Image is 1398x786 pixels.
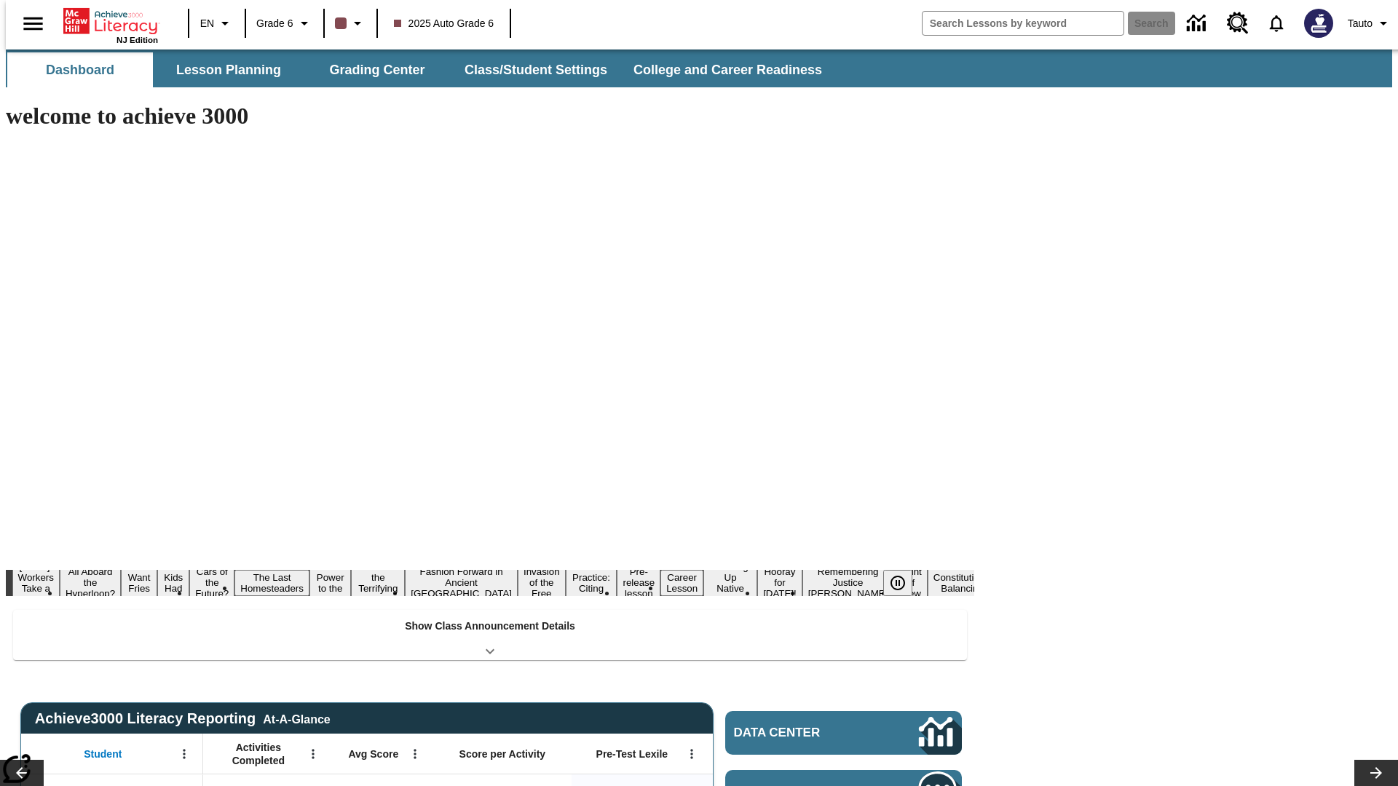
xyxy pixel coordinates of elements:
div: Home [63,5,158,44]
span: Achieve3000 Literacy Reporting [35,710,331,727]
button: Class color is dark brown. Change class color [329,10,372,36]
button: Grading Center [304,52,450,87]
span: Grade 6 [256,16,293,31]
div: Pause [883,570,927,596]
button: Slide 4 Dirty Jobs Kids Had To Do [157,548,189,618]
button: Open Menu [404,743,426,765]
button: Lesson carousel, Next [1354,760,1398,786]
span: 2025 Auto Grade 6 [394,16,494,31]
button: Pause [883,570,912,596]
button: Open Menu [302,743,324,765]
div: Show Class Announcement Details [13,610,967,660]
button: Dashboard [7,52,153,87]
span: Data Center [734,726,870,740]
span: NJ Edition [116,36,158,44]
a: Data Center [725,711,962,755]
span: Tauto [1348,16,1373,31]
button: Language: EN, Select a language [194,10,240,36]
a: Data Center [1178,4,1218,44]
input: search field [923,12,1123,35]
button: Slide 5 Cars of the Future? [189,564,234,601]
span: EN [200,16,214,31]
button: Slide 8 Attack of the Terrifying Tomatoes [351,559,405,607]
button: Open Menu [173,743,195,765]
button: Open side menu [12,2,55,45]
button: Slide 10 The Invasion of the Free CD [518,553,566,612]
span: Pre-Test Lexile [596,747,668,761]
span: Avg Score [348,747,398,761]
a: Resource Center, Will open in new tab [1218,4,1257,43]
div: SubNavbar [6,49,1392,87]
div: At-A-Glance [263,710,330,726]
button: Slide 7 Solar Power to the People [309,559,352,607]
button: Slide 3 Do You Want Fries With That? [121,548,157,618]
h1: welcome to achieve 3000 [6,103,974,130]
button: Open Menu [681,743,703,765]
button: Slide 9 Fashion Forward in Ancient Rome [405,564,518,601]
span: Activities Completed [210,741,307,767]
span: Student [84,747,122,761]
button: Slide 2 All Aboard the Hyperloop? [60,564,121,601]
button: Slide 15 Hooray for Constitution Day! [757,564,802,601]
button: Profile/Settings [1342,10,1398,36]
p: Show Class Announcement Details [405,619,575,634]
button: Grade: Grade 6, Select a grade [250,10,319,36]
button: Lesson Planning [156,52,301,87]
button: Slide 12 Pre-release lesson [617,564,660,601]
button: Select a new avatar [1295,4,1342,42]
div: SubNavbar [6,52,835,87]
img: Avatar [1304,9,1333,38]
span: Score per Activity [459,747,546,761]
button: Class/Student Settings [453,52,619,87]
button: College and Career Readiness [622,52,834,87]
a: Notifications [1257,4,1295,42]
button: Slide 18 The Constitution's Balancing Act [928,559,998,607]
button: Slide 14 Cooking Up Native Traditions [703,559,757,607]
button: Slide 11 Mixed Practice: Citing Evidence [566,559,617,607]
button: Slide 16 Remembering Justice O'Connor [802,564,894,601]
button: Slide 6 The Last Homesteaders [234,570,309,596]
a: Home [63,7,158,36]
button: Slide 1 Labor Day: Workers Take a Stand [12,559,60,607]
button: Slide 13 Career Lesson [660,570,703,596]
